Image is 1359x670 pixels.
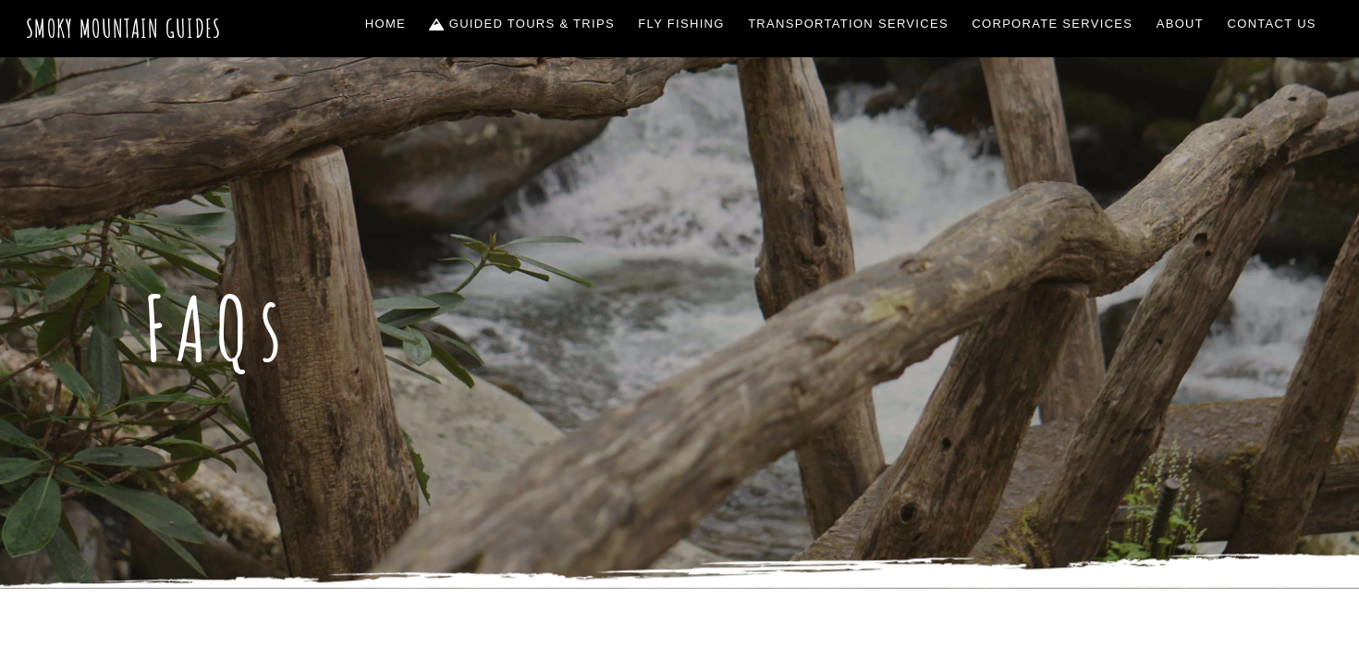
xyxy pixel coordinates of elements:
a: Guided Tours & Trips [422,5,622,43]
a: Smoky Mountain Guides [26,13,222,43]
a: Transportation Services [741,5,955,43]
h1: FAQs [143,274,1216,381]
a: About [1149,5,1211,43]
a: Fly Fishing [631,5,732,43]
a: Contact Us [1220,5,1324,43]
a: Home [358,5,413,43]
a: Corporate Services [965,5,1141,43]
